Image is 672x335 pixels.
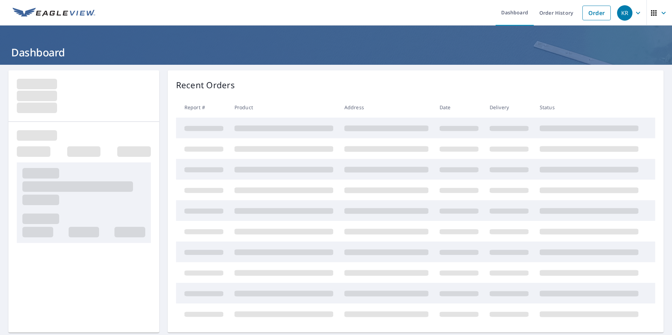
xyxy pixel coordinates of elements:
p: Recent Orders [176,79,235,91]
a: Order [582,6,611,20]
th: Delivery [484,97,534,118]
th: Product [229,97,339,118]
div: KR [617,5,632,21]
th: Report # [176,97,229,118]
h1: Dashboard [8,45,664,60]
th: Date [434,97,484,118]
img: EV Logo [13,8,95,18]
th: Address [339,97,434,118]
th: Status [534,97,644,118]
